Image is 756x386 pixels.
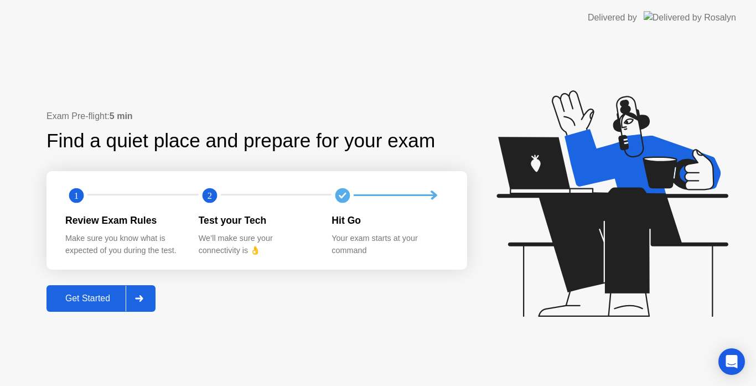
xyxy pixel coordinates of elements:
[46,126,437,156] div: Find a quiet place and prepare for your exam
[332,233,447,256] div: Your exam starts at your command
[199,213,314,228] div: Test your Tech
[588,11,637,24] div: Delivered by
[208,190,212,200] text: 2
[65,213,181,228] div: Review Exam Rules
[110,111,133,121] b: 5 min
[50,294,126,303] div: Get Started
[199,233,314,256] div: We’ll make sure your connectivity is 👌
[46,110,467,123] div: Exam Pre-flight:
[65,233,181,256] div: Make sure you know what is expected of you during the test.
[718,348,745,375] div: Open Intercom Messenger
[332,213,447,228] div: Hit Go
[644,11,736,24] img: Delivered by Rosalyn
[46,285,156,312] button: Get Started
[74,190,79,200] text: 1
